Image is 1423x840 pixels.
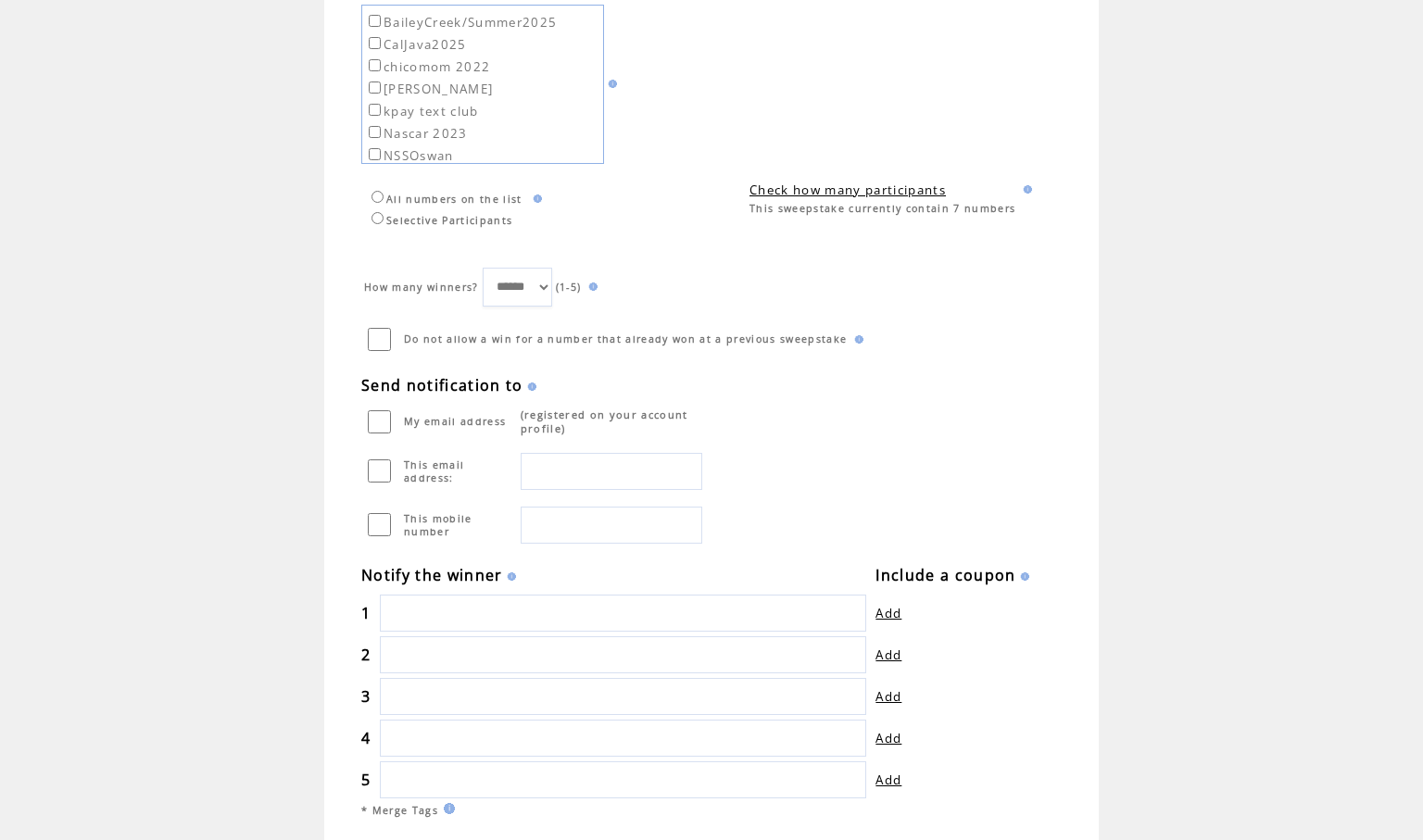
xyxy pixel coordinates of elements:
[365,36,467,53] label: CalJava2025
[371,191,384,203] input: All numbers on the list
[365,147,454,164] label: NSSOswan
[749,202,1015,215] span: This sweepstake currently contain 7 numbers
[404,332,847,345] span: Do not allow a win for a number that already won at a previous sweepstake
[365,125,468,142] label: Nascar 2023
[875,605,901,621] a: Add
[850,335,863,344] img: help.gif
[369,59,381,71] input: chicomom 2022
[1016,572,1029,581] img: help.gif
[369,148,381,160] input: NSSOswan
[367,193,523,206] label: All numbers on the list
[585,282,598,291] img: help.gif
[361,603,371,623] span: 1
[404,512,472,538] span: This mobile number
[365,58,490,75] label: chicomom 2022
[404,415,506,428] span: My email address
[604,80,617,88] img: help.gif
[749,182,946,198] a: Check how many participants
[369,126,381,138] input: Nascar 2023
[367,214,512,227] label: Selective Participants
[1019,185,1032,194] img: help.gif
[369,15,381,27] input: BaileyCreek/Summer2025
[361,770,371,790] span: 5
[875,646,901,663] a: Add
[365,103,479,119] label: kpay text club
[875,730,901,746] a: Add
[523,382,536,391] img: help.gif
[529,194,542,203] img: help.gif
[371,212,384,224] input: Selective Participants
[365,14,557,31] label: BaileyCreek/Summer2025
[404,458,464,484] span: This email address:
[361,686,371,707] span: 3
[361,728,371,748] span: 4
[503,572,516,581] img: help.gif
[438,803,455,814] img: help.gif
[361,645,371,665] span: 2
[361,375,523,395] span: Send notification to
[875,688,901,705] a: Add
[369,81,381,94] input: [PERSON_NAME]
[556,281,582,294] span: (1-5)
[365,81,493,97] label: [PERSON_NAME]
[361,804,438,817] span: * Merge Tags
[521,407,688,435] span: (registered on your account profile)
[361,565,503,585] span: Notify the winner
[875,771,901,788] a: Add
[875,565,1015,585] span: Include a coupon
[369,37,381,49] input: CalJava2025
[364,281,479,294] span: How many winners?
[369,104,381,116] input: kpay text club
